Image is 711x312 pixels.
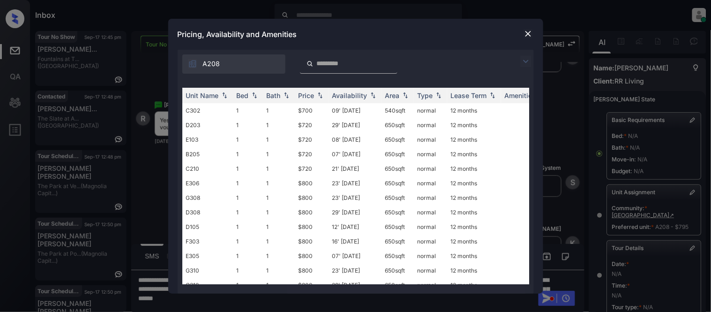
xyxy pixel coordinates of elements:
[447,147,501,161] td: 12 months
[329,205,382,220] td: 29' [DATE]
[447,234,501,249] td: 12 months
[414,103,447,118] td: normal
[295,190,329,205] td: $800
[182,190,233,205] td: G308
[329,103,382,118] td: 09' [DATE]
[233,205,263,220] td: 1
[233,190,263,205] td: 1
[447,190,501,205] td: 12 months
[524,29,533,38] img: close
[295,234,329,249] td: $800
[329,147,382,161] td: 07' [DATE]
[263,190,295,205] td: 1
[182,176,233,190] td: E306
[282,92,291,99] img: sorting
[263,103,295,118] td: 1
[263,205,295,220] td: 1
[447,205,501,220] td: 12 months
[401,92,410,99] img: sorting
[382,234,414,249] td: 650 sqft
[182,278,233,292] td: C310
[329,161,382,176] td: 21' [DATE]
[233,263,263,278] td: 1
[182,132,233,147] td: E103
[182,147,233,161] td: B205
[263,147,295,161] td: 1
[233,278,263,292] td: 1
[447,161,501,176] td: 12 months
[447,176,501,190] td: 12 months
[250,92,259,99] img: sorting
[295,103,329,118] td: $700
[233,132,263,147] td: 1
[414,220,447,234] td: normal
[220,92,229,99] img: sorting
[295,249,329,263] td: $800
[414,249,447,263] td: normal
[414,278,447,292] td: normal
[447,278,501,292] td: 12 months
[368,92,378,99] img: sorting
[233,103,263,118] td: 1
[263,118,295,132] td: 1
[182,118,233,132] td: D203
[447,132,501,147] td: 12 months
[447,103,501,118] td: 12 months
[329,249,382,263] td: 07' [DATE]
[329,263,382,278] td: 23' [DATE]
[382,205,414,220] td: 650 sqft
[414,132,447,147] td: normal
[233,161,263,176] td: 1
[382,161,414,176] td: 650 sqft
[382,132,414,147] td: 650 sqft
[414,161,447,176] td: normal
[295,205,329,220] td: $800
[263,234,295,249] td: 1
[329,190,382,205] td: 23' [DATE]
[414,234,447,249] td: normal
[385,91,400,99] div: Area
[329,234,382,249] td: 16' [DATE]
[414,263,447,278] td: normal
[414,176,447,190] td: normal
[488,92,497,99] img: sorting
[315,92,325,99] img: sorting
[332,91,367,99] div: Availability
[182,249,233,263] td: E305
[182,103,233,118] td: C302
[447,220,501,234] td: 12 months
[382,278,414,292] td: 650 sqft
[414,118,447,132] td: normal
[382,147,414,161] td: 650 sqft
[299,91,314,99] div: Price
[295,220,329,234] td: $800
[203,59,220,69] span: A208
[414,147,447,161] td: normal
[382,263,414,278] td: 650 sqft
[382,220,414,234] td: 650 sqft
[233,249,263,263] td: 1
[382,118,414,132] td: 650 sqft
[263,132,295,147] td: 1
[263,278,295,292] td: 1
[295,118,329,132] td: $720
[418,91,433,99] div: Type
[382,190,414,205] td: 650 sqft
[382,103,414,118] td: 540 sqft
[382,249,414,263] td: 650 sqft
[414,190,447,205] td: normal
[182,263,233,278] td: G310
[267,91,281,99] div: Bath
[451,91,487,99] div: Lease Term
[233,118,263,132] td: 1
[182,220,233,234] td: D105
[168,19,543,50] div: Pricing, Availability and Amenities
[447,118,501,132] td: 12 months
[414,205,447,220] td: normal
[295,176,329,190] td: $800
[182,205,233,220] td: D308
[186,91,219,99] div: Unit Name
[263,249,295,263] td: 1
[447,249,501,263] td: 12 months
[263,263,295,278] td: 1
